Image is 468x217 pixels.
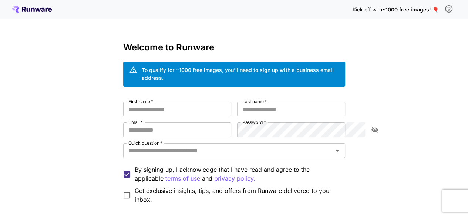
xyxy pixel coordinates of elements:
[142,66,339,82] div: To qualify for ~1000 free images, you’ll need to sign up with a business email address.
[135,186,339,204] span: Get exclusive insights, tips, and offers from Runware delivered to your inbox.
[123,42,345,53] h3: Welcome to Runware
[165,174,200,183] button: By signing up, I acknowledge that I have read and agree to the applicable and privacy policy.
[135,165,339,183] p: By signing up, I acknowledge that I have read and agree to the applicable and
[368,123,381,137] button: toggle password visibility
[128,140,162,146] label: Quick question
[382,6,438,13] span: ~1000 free images! 🎈
[128,98,153,105] label: First name
[352,6,382,13] span: Kick off with
[214,174,255,183] button: By signing up, I acknowledge that I have read and agree to the applicable terms of use and
[165,174,200,183] p: terms of use
[128,119,143,125] label: Email
[214,174,255,183] p: privacy policy.
[332,145,343,156] button: Open
[242,98,267,105] label: Last name
[441,1,456,16] button: In order to qualify for free credit, you need to sign up with a business email address and click ...
[242,119,266,125] label: Password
